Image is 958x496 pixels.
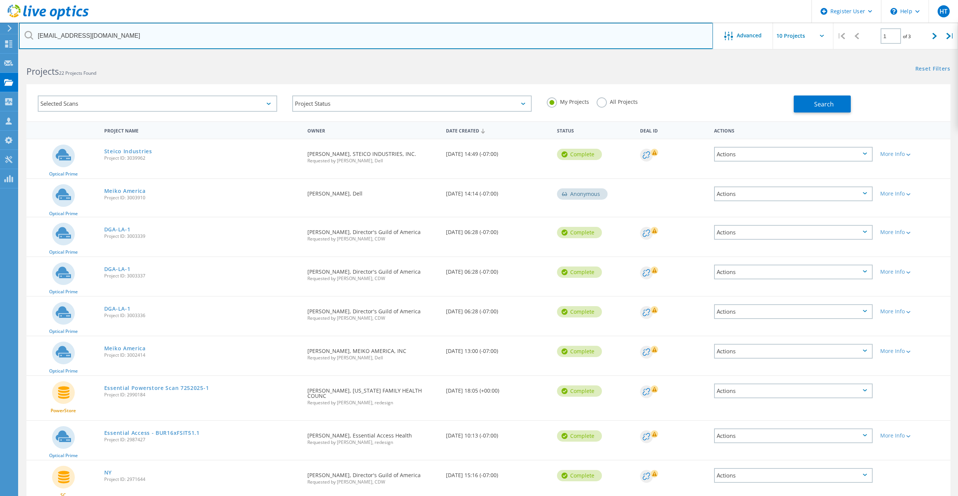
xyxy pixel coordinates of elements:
[104,156,300,160] span: Project ID: 3039962
[636,123,710,137] div: Deal Id
[104,346,146,351] a: Meiko America
[304,139,442,171] div: [PERSON_NAME], STEICO INDUSTRIES, INC.
[307,480,438,484] span: Requested by [PERSON_NAME], CDW
[442,376,553,401] div: [DATE] 18:05 (+00:00)
[104,353,300,357] span: Project ID: 3002414
[880,151,947,157] div: More Info
[304,257,442,288] div: [PERSON_NAME], Director's Guild of America
[292,96,532,112] div: Project Status
[943,23,958,49] div: |
[304,421,442,452] div: [PERSON_NAME], Essential Access Health
[880,191,947,196] div: More Info
[104,313,300,318] span: Project ID: 3003336
[939,8,947,14] span: HT
[104,385,209,391] a: Essential Powerstore Scan 7252025-1
[442,421,553,446] div: [DATE] 10:13 (-07:00)
[714,147,873,162] div: Actions
[104,477,300,482] span: Project ID: 2971644
[557,430,602,442] div: Complete
[880,269,947,274] div: More Info
[714,344,873,359] div: Actions
[307,356,438,360] span: Requested by [PERSON_NAME], Dell
[880,348,947,354] div: More Info
[714,304,873,319] div: Actions
[442,123,553,137] div: Date Created
[442,461,553,485] div: [DATE] 15:16 (-07:00)
[49,211,78,216] span: Optical Prime
[714,384,873,398] div: Actions
[49,369,78,373] span: Optical Prime
[890,8,897,15] svg: \n
[557,149,602,160] div: Complete
[710,123,876,137] div: Actions
[49,172,78,176] span: Optical Prime
[51,408,76,413] span: PowerStore
[307,276,438,281] span: Requested by [PERSON_NAME], CDW
[557,346,602,357] div: Complete
[19,23,713,49] input: Search projects by name, owner, ID, company, etc
[814,100,834,108] span: Search
[307,440,438,445] span: Requested by [PERSON_NAME], redesign
[49,290,78,294] span: Optical Prime
[915,66,950,72] a: Reset Filters
[49,329,78,334] span: Optical Prime
[104,306,131,311] a: DGA-LA-1
[104,234,300,239] span: Project ID: 3003339
[557,266,602,278] div: Complete
[104,188,146,194] a: Meiko America
[304,179,442,204] div: [PERSON_NAME], Dell
[304,217,442,249] div: [PERSON_NAME], Director's Guild of America
[104,274,300,278] span: Project ID: 3003337
[714,265,873,279] div: Actions
[442,179,553,204] div: [DATE] 14:14 (-07:00)
[26,65,59,77] b: Projects
[104,430,200,436] a: Essential Access - BUR16xFSIT51.1
[304,336,442,368] div: [PERSON_NAME], MEIKO AMERICA, INC
[714,428,873,443] div: Actions
[794,96,851,112] button: Search
[307,159,438,163] span: Requested by [PERSON_NAME], Dell
[714,186,873,201] div: Actions
[557,227,602,238] div: Complete
[304,376,442,413] div: [PERSON_NAME], [US_STATE] FAMILY HEALTH COUNC
[304,123,442,137] div: Owner
[880,230,947,235] div: More Info
[104,227,131,232] a: DGA-LA-1
[557,470,602,481] div: Complete
[307,237,438,241] span: Requested by [PERSON_NAME], CDW
[104,196,300,200] span: Project ID: 3003910
[100,123,304,137] div: Project Name
[304,297,442,328] div: [PERSON_NAME], Director's Guild of America
[104,470,112,475] a: NY
[38,96,277,112] div: Selected Scans
[547,97,589,105] label: My Projects
[557,188,608,200] div: Anonymous
[442,336,553,361] div: [DATE] 13:00 (-07:00)
[597,97,638,105] label: All Projects
[304,461,442,492] div: [PERSON_NAME], Director's Guild of America
[557,385,602,397] div: Complete
[104,437,300,442] span: Project ID: 2987427
[553,123,636,137] div: Status
[880,433,947,438] div: More Info
[104,393,300,397] span: Project ID: 2990184
[714,225,873,240] div: Actions
[49,250,78,254] span: Optical Prime
[307,400,438,405] span: Requested by [PERSON_NAME], redesign
[442,297,553,322] div: [DATE] 06:28 (-07:00)
[557,306,602,317] div: Complete
[714,468,873,483] div: Actions
[442,217,553,242] div: [DATE] 06:28 (-07:00)
[442,257,553,282] div: [DATE] 06:28 (-07:00)
[104,149,152,154] a: Steico Industries
[49,453,78,458] span: Optical Prime
[737,33,762,38] span: Advanced
[442,139,553,164] div: [DATE] 14:49 (-07:00)
[880,309,947,314] div: More Info
[307,316,438,320] span: Requested by [PERSON_NAME], CDW
[104,266,131,272] a: DGA-LA-1
[903,33,911,40] span: of 3
[59,70,96,76] span: 22 Projects Found
[833,23,849,49] div: |
[8,16,89,21] a: Live Optics Dashboard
